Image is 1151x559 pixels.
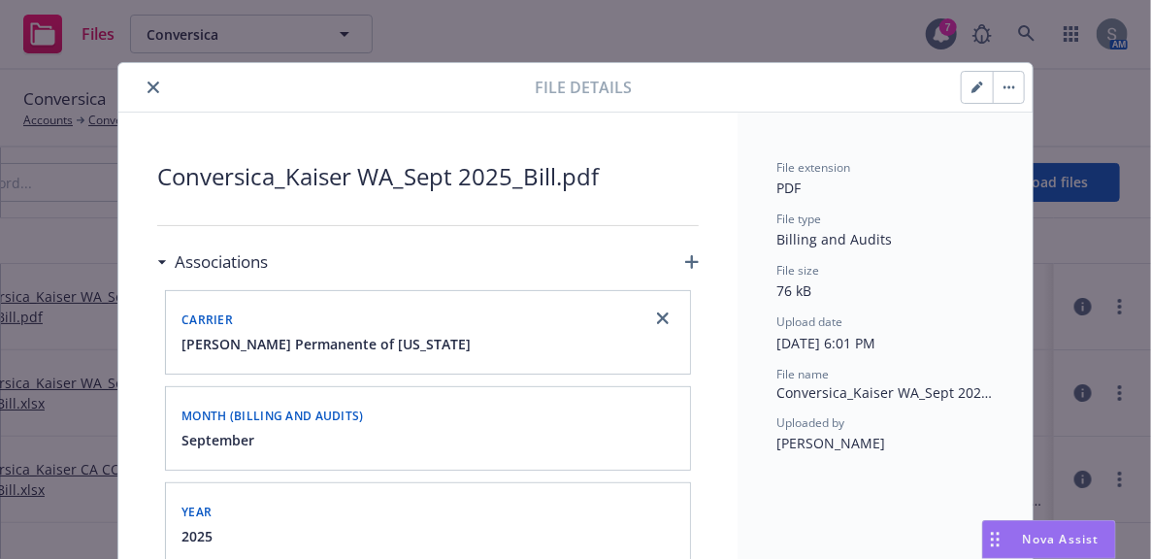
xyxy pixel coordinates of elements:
button: [PERSON_NAME] Permanente of [US_STATE] [181,334,471,354]
span: [DATE] 6:01 PM [776,334,875,352]
a: close [651,307,674,330]
span: Conversica_Kaiser WA_Sept 2025_Bill.pdf [157,159,699,194]
span: File name [776,366,829,382]
h3: Associations [175,249,268,275]
span: Nova Assist [1023,531,1100,547]
span: Uploaded by [776,414,844,431]
div: Associations [157,249,268,275]
span: File type [776,211,821,227]
span: Month (Billing and Audits) [181,408,364,424]
span: Conversica_Kaiser WA_Sept 2025_Bill.pdf [776,382,994,403]
span: [PERSON_NAME] [776,434,885,452]
button: Nova Assist [982,520,1116,559]
button: close [142,76,165,99]
span: File size [776,262,819,279]
span: Year [181,504,212,520]
button: September [181,430,254,450]
span: Upload date [776,313,842,330]
span: File details [535,76,632,99]
span: Carrier [181,312,233,328]
span: File extension [776,159,850,176]
div: Drag to move [983,521,1007,558]
span: Billing and Audits [776,230,892,248]
span: 76 kB [776,281,811,300]
button: 2025 [181,526,213,546]
span: PDF [776,179,801,197]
